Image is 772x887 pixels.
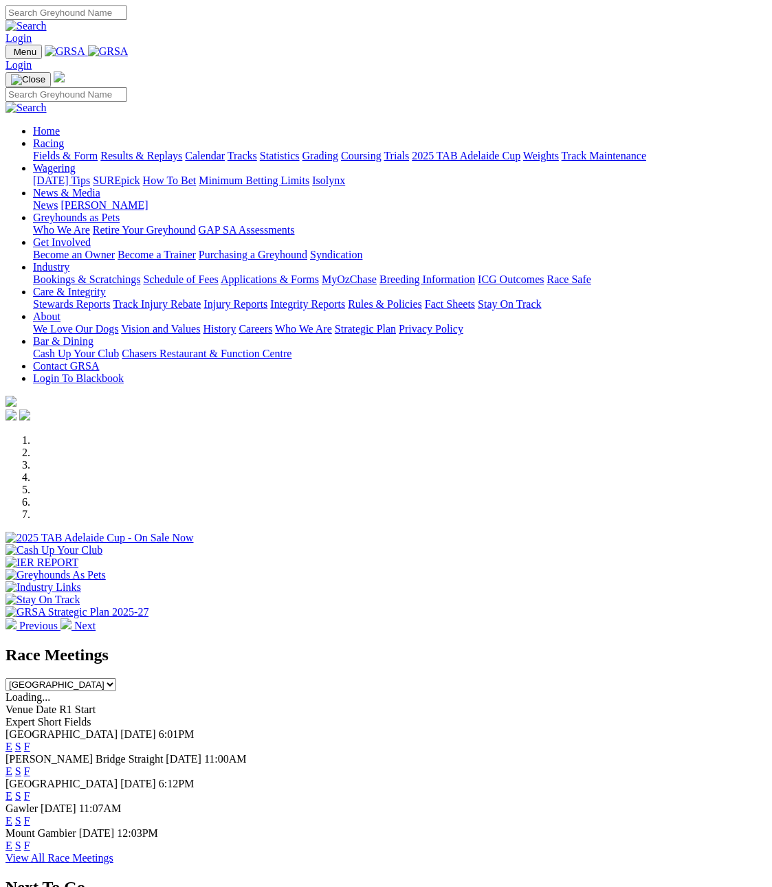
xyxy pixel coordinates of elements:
img: logo-grsa-white.png [54,71,65,82]
a: Purchasing a Greyhound [199,249,307,260]
a: E [5,840,12,851]
a: Strategic Plan [335,323,396,335]
span: 11:07AM [79,802,122,814]
a: Login [5,59,32,71]
img: facebook.svg [5,409,16,420]
div: News & Media [33,199,767,212]
span: Date [36,704,56,715]
a: Greyhounds as Pets [33,212,120,223]
a: About [33,311,60,322]
div: Wagering [33,175,767,187]
a: Privacy Policy [399,323,463,335]
a: S [15,790,21,802]
a: Trials [384,150,409,161]
img: Greyhounds As Pets [5,569,106,581]
a: Stewards Reports [33,298,110,310]
a: Coursing [341,150,382,161]
a: Industry [33,261,69,273]
a: Bar & Dining [33,335,93,347]
h2: Race Meetings [5,646,767,664]
div: Care & Integrity [33,298,767,311]
a: Stay On Track [478,298,541,310]
img: Industry Links [5,581,81,594]
a: View All Race Meetings [5,852,113,864]
a: Integrity Reports [270,298,345,310]
a: Isolynx [312,175,345,186]
a: Next [60,620,96,631]
img: logo-grsa-white.png [5,396,16,407]
a: Race Safe [547,273,591,285]
a: S [15,815,21,827]
a: Racing [33,137,64,149]
img: Search [5,102,47,114]
span: 12:03PM [117,827,158,839]
a: Become an Owner [33,249,115,260]
a: [DATE] Tips [33,175,90,186]
a: Schedule of Fees [143,273,218,285]
a: Fields & Form [33,150,98,161]
a: MyOzChase [322,273,377,285]
img: Stay On Track [5,594,80,606]
div: About [33,323,767,335]
button: Toggle navigation [5,45,42,59]
a: Track Injury Rebate [113,298,201,310]
img: GRSA [88,45,129,58]
div: Bar & Dining [33,348,767,360]
a: S [15,765,21,777]
span: 6:01PM [159,728,195,740]
div: Get Involved [33,249,767,261]
span: Gawler [5,802,38,814]
a: Statistics [260,150,300,161]
span: [DATE] [41,802,76,814]
img: Search [5,20,47,32]
span: [DATE] [79,827,115,839]
button: Toggle navigation [5,72,51,87]
img: GRSA [45,45,85,58]
span: [DATE] [120,778,156,789]
div: Industry [33,273,767,286]
span: Menu [14,47,36,57]
span: Expert [5,716,35,728]
a: E [5,815,12,827]
a: F [24,815,30,827]
a: GAP SA Assessments [199,224,295,236]
img: 2025 TAB Adelaide Cup - On Sale Now [5,532,194,544]
img: IER REPORT [5,557,78,569]
a: S [15,840,21,851]
a: Chasers Restaurant & Function Centre [122,348,291,359]
a: Careers [239,323,272,335]
span: Venue [5,704,33,715]
a: Injury Reports [203,298,267,310]
a: Login [5,32,32,44]
a: Grading [302,150,338,161]
span: [PERSON_NAME] Bridge Straight [5,753,163,765]
a: F [24,790,30,802]
a: Who We Are [275,323,332,335]
a: Results & Replays [100,150,182,161]
span: [GEOGRAPHIC_DATA] [5,778,118,789]
a: Syndication [310,249,362,260]
a: E [5,790,12,802]
a: Fact Sheets [425,298,475,310]
a: Wagering [33,162,76,174]
a: S [15,741,21,752]
a: Care & Integrity [33,286,106,297]
a: Become a Trainer [118,249,196,260]
span: Previous [19,620,58,631]
a: Calendar [185,150,225,161]
a: Breeding Information [379,273,475,285]
input: Search [5,5,127,20]
a: How To Bet [143,175,197,186]
a: ICG Outcomes [478,273,544,285]
img: Close [11,74,45,85]
a: Weights [523,150,559,161]
a: F [24,840,30,851]
img: Cash Up Your Club [5,544,102,557]
img: twitter.svg [19,409,30,420]
span: 11:00AM [204,753,247,765]
input: Search [5,87,127,102]
a: Cash Up Your Club [33,348,119,359]
a: Rules & Policies [348,298,422,310]
a: Track Maintenance [562,150,646,161]
img: GRSA Strategic Plan 2025-27 [5,606,148,618]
